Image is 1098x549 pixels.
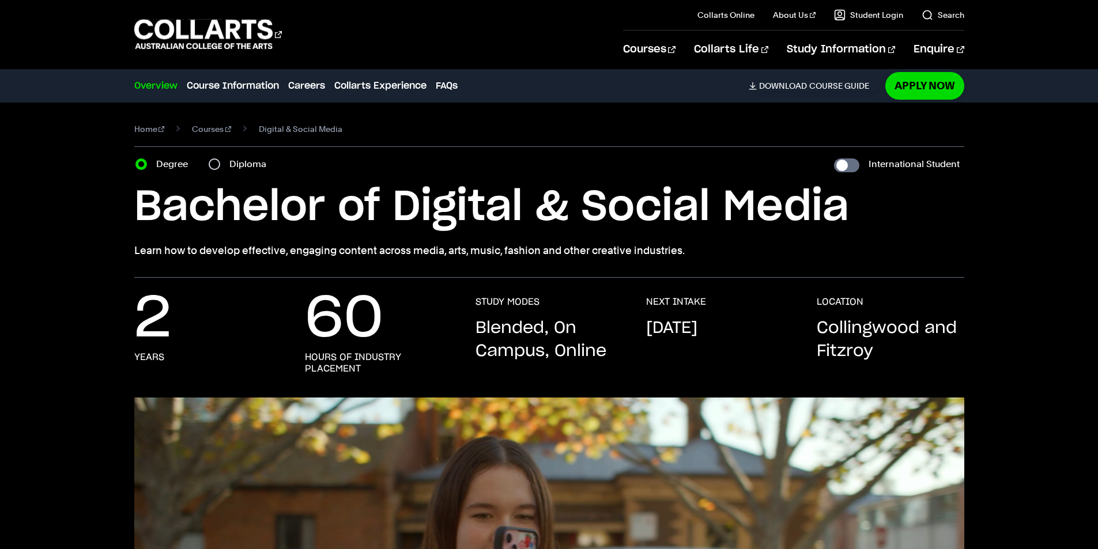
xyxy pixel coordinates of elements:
p: 60 [305,296,383,342]
h3: LOCATION [817,296,863,308]
a: Study Information [787,31,895,69]
h1: Bachelor of Digital & Social Media [134,181,964,233]
a: About Us [773,9,816,21]
h3: hours of industry placement [305,351,452,374]
a: Collarts Experience [334,79,427,93]
p: Collingwood and Fitzroy [817,317,964,363]
label: Diploma [229,156,273,172]
a: Home [134,121,165,137]
h3: NEXT INTAKE [646,296,706,308]
p: Learn how to develop effective, engaging content across media, arts, music, fashion and other cre... [134,243,964,259]
a: Courses [192,121,231,137]
h3: years [134,351,164,363]
p: [DATE] [646,317,697,340]
a: DownloadCourse Guide [749,81,878,91]
a: Collarts Online [697,9,754,21]
label: International Student [869,156,960,172]
h3: STUDY MODES [476,296,539,308]
a: Courses [623,31,676,69]
label: Degree [156,156,195,172]
a: Apply Now [885,72,964,99]
a: Careers [288,79,325,93]
div: Go to homepage [134,18,282,51]
span: Download [759,81,807,91]
a: Course Information [187,79,279,93]
a: FAQs [436,79,458,93]
a: Student Login [834,9,903,21]
p: Blended, On Campus, Online [476,317,623,363]
span: Digital & Social Media [259,121,342,137]
a: Search [922,9,964,21]
p: 2 [134,296,171,342]
a: Collarts Life [694,31,768,69]
a: Enquire [914,31,964,69]
a: Overview [134,79,178,93]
